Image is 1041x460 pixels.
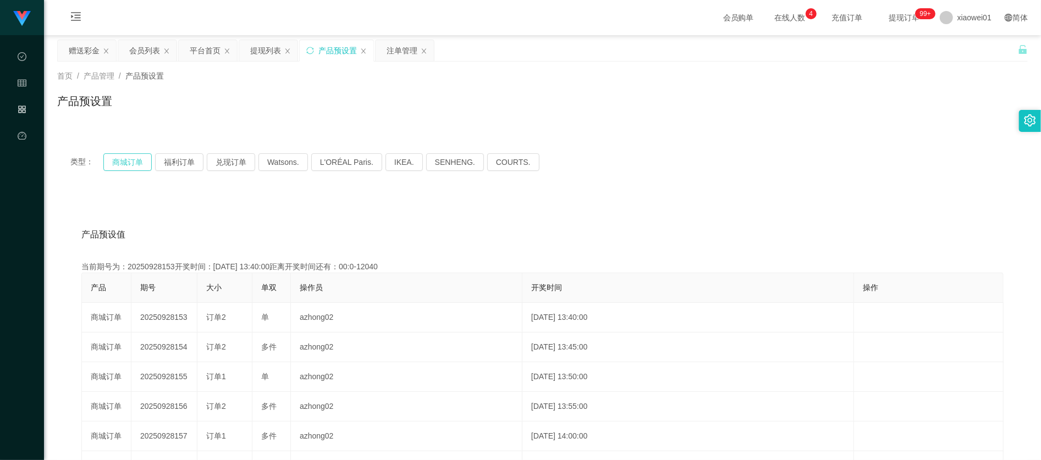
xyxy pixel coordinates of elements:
i: 图标: check-circle-o [18,47,26,69]
h1: 产品预设置 [57,93,112,109]
span: 提现订单 [884,14,926,21]
td: 20250928154 [131,332,197,362]
span: 期号 [140,283,156,292]
span: 操作 [863,283,878,292]
div: 当前期号为：20250928153开奖时间：[DATE] 13:40:00距离开奖时间还有：00:0-12040 [81,261,1004,273]
i: 图标: close [284,48,291,54]
i: 图标: table [18,74,26,96]
span: 订单2 [206,313,226,322]
td: 商城订单 [82,303,131,332]
td: azhong02 [291,362,522,392]
span: 会员管理 [18,79,26,177]
i: 图标: menu-unfold [57,1,95,36]
span: / [77,71,79,80]
button: 商城订单 [103,153,152,171]
td: [DATE] 13:45:00 [522,332,854,362]
i: 图标: close [163,48,170,54]
td: 商城订单 [82,392,131,422]
span: 开奖时间 [531,283,562,292]
span: 订单2 [206,342,226,351]
i: 图标: sync [306,47,314,54]
div: 注单管理 [387,40,417,61]
i: 图标: appstore-o [18,100,26,122]
div: 赠送彩金 [69,40,100,61]
td: 20250928157 [131,422,197,451]
i: 图标: close [421,48,427,54]
span: 多件 [261,342,277,351]
span: 产品管理 [18,106,26,203]
span: 多件 [261,402,277,411]
span: 订单1 [206,431,226,440]
button: COURTS. [487,153,539,171]
div: 平台首页 [190,40,221,61]
td: [DATE] 13:50:00 [522,362,854,392]
span: 多件 [261,431,277,440]
i: 图标: global [1005,14,1012,21]
span: 产品预设置 [125,71,164,80]
span: / [119,71,121,80]
button: SENHENG. [426,153,484,171]
td: 20250928156 [131,392,197,422]
td: azhong02 [291,392,522,422]
span: 产品管理 [84,71,114,80]
span: 大小 [206,283,222,292]
td: [DATE] 13:40:00 [522,303,854,332]
span: 操作员 [300,283,323,292]
td: azhong02 [291,422,522,451]
td: 20250928153 [131,303,197,332]
img: logo.9652507e.png [13,11,31,26]
button: IKEA. [385,153,423,171]
button: 福利订单 [155,153,203,171]
button: L'ORÉAL Paris. [311,153,382,171]
div: 产品预设置 [318,40,357,61]
span: 订单1 [206,372,226,381]
span: 数据中心 [18,53,26,151]
span: 充值订单 [827,14,868,21]
span: 单双 [261,283,277,292]
span: 订单2 [206,402,226,411]
p: 4 [809,8,813,19]
td: 20250928155 [131,362,197,392]
span: 单 [261,372,269,381]
td: 商城订单 [82,422,131,451]
button: 兑现订单 [207,153,255,171]
a: 图标: dashboard平台首页 [18,125,26,236]
div: 会员列表 [129,40,160,61]
div: 提现列表 [250,40,281,61]
span: 产品 [91,283,106,292]
td: 商城订单 [82,332,131,362]
span: 产品预设值 [81,228,125,241]
i: 图标: unlock [1018,45,1028,54]
i: 图标: close [360,48,367,54]
td: [DATE] 13:55:00 [522,392,854,422]
td: azhong02 [291,303,522,332]
span: 类型： [70,153,103,171]
sup: 4 [806,8,817,19]
i: 图标: close [224,48,230,54]
span: 单 [261,313,269,322]
td: azhong02 [291,332,522,362]
td: [DATE] 14:00:00 [522,422,854,451]
button: Watsons. [258,153,308,171]
i: 图标: setting [1024,114,1036,126]
span: 在线人数 [769,14,811,21]
td: 商城订单 [82,362,131,392]
sup: 1211 [916,8,935,19]
i: 图标: close [103,48,109,54]
span: 首页 [57,71,73,80]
